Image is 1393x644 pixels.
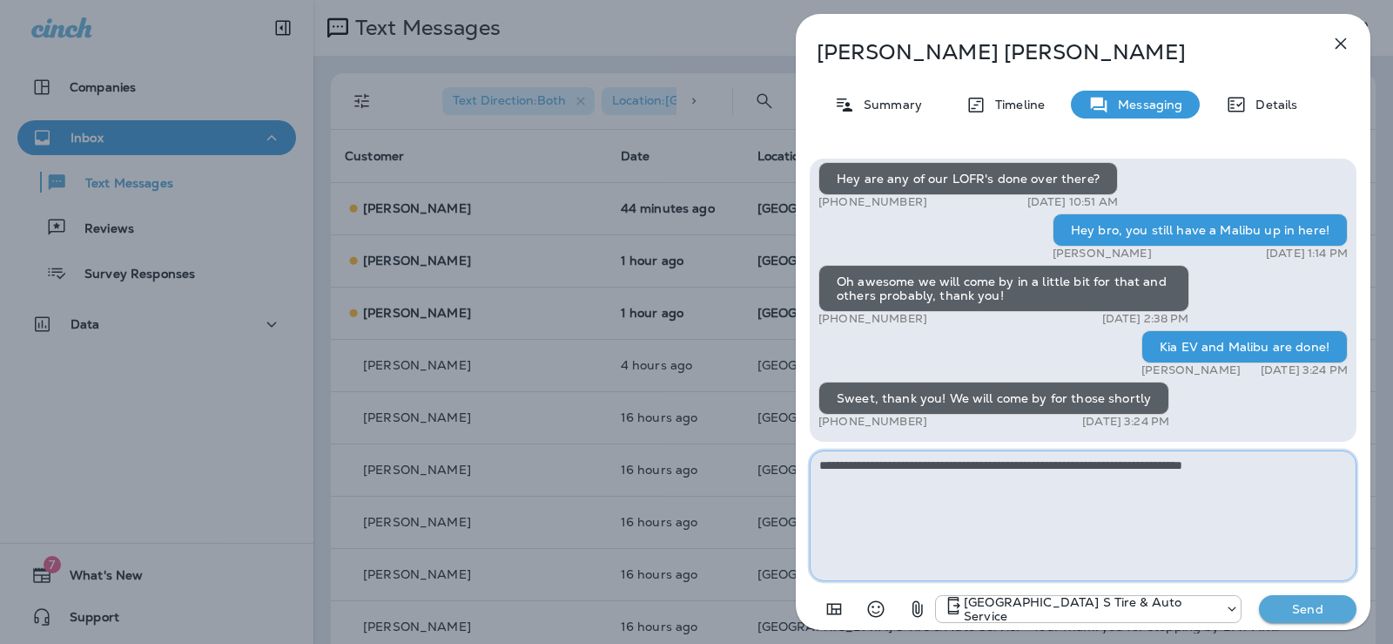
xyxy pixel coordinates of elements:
p: [DATE] 3:24 PM [1082,415,1169,429]
p: [PHONE_NUMBER] [818,415,927,429]
p: [PERSON_NAME] [1053,247,1152,261]
p: Messaging [1109,98,1182,112]
p: Timeline [986,98,1045,112]
p: [DATE] 10:51 AM [1027,195,1118,209]
button: Select an emoji [858,592,893,627]
div: Sweet, thank you! We will come by for those shortly [818,382,1169,415]
p: [PERSON_NAME] [PERSON_NAME] [817,40,1292,64]
div: +1 (301) 975-0024 [936,595,1241,623]
p: [DATE] 2:38 PM [1102,312,1189,326]
p: Summary [855,98,922,112]
p: Send [1271,601,1344,617]
div: Hey bro, you still have a Malibu up in here! [1053,214,1348,247]
p: [DATE] 1:14 PM [1266,247,1348,261]
button: Add in a premade template [817,592,851,627]
div: Hey are any of our LOFR's done over there? [818,162,1118,195]
p: Details [1247,98,1297,112]
p: [DATE] 3:24 PM [1261,363,1348,377]
p: [PHONE_NUMBER] [818,195,927,209]
button: Send [1259,595,1356,623]
div: Kia EV and Malibu are done! [1141,330,1348,363]
p: [PERSON_NAME] [1141,363,1241,377]
div: Oh awesome we will come by in a little bit for that and others probably, thank you! [818,265,1189,312]
p: [GEOGRAPHIC_DATA] S Tire & Auto Service [964,595,1216,623]
p: [PHONE_NUMBER] [818,312,927,326]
